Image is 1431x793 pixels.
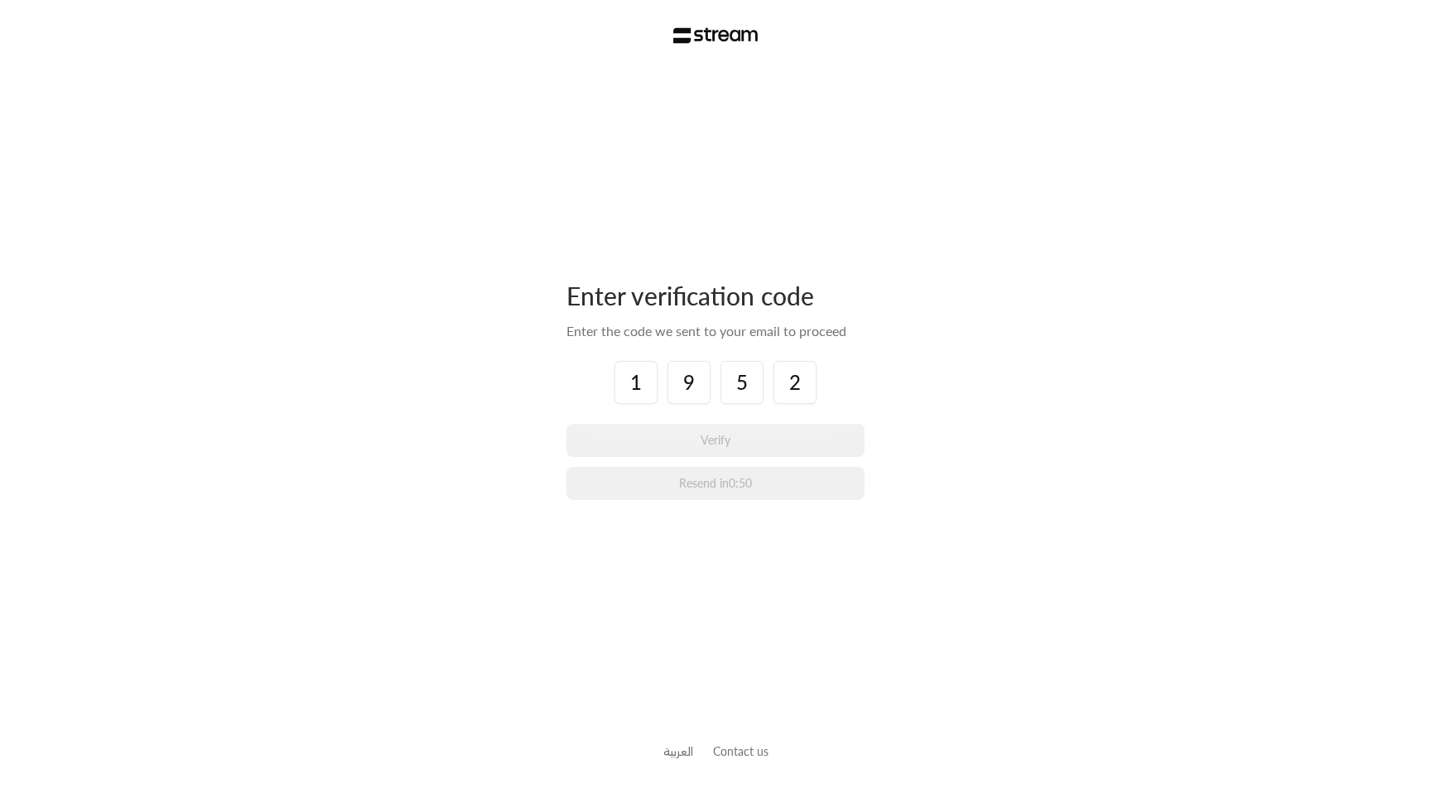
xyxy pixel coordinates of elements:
div: Enter verification code [566,280,865,311]
div: Enter the code we sent to your email to proceed [566,321,865,341]
img: Stream Logo [673,27,759,44]
a: Contact us [713,744,768,758]
button: Contact us [713,743,768,760]
a: العربية [663,736,693,767]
